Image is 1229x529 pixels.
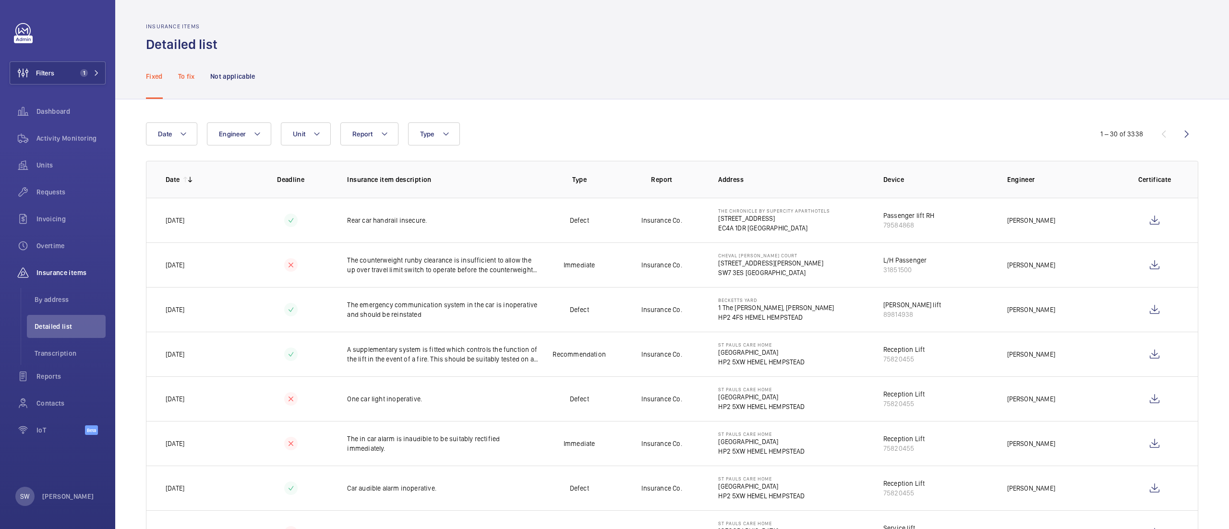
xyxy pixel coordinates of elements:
p: [DATE] [166,349,184,359]
p: The emergency communication system in the car is inoperative and should be reinstated [347,300,538,319]
span: Requests [36,187,106,197]
p: [GEOGRAPHIC_DATA] [718,481,805,491]
p: St Pauls Care home [718,342,805,348]
span: Units [36,160,106,170]
p: Cheval [PERSON_NAME] Court [718,252,823,258]
p: [GEOGRAPHIC_DATA] [718,437,805,446]
p: Car audible alarm inoperative. [347,483,538,493]
p: SW7 3ES [GEOGRAPHIC_DATA] [718,268,823,277]
span: Filters [36,68,54,78]
p: [DATE] [166,483,184,493]
p: SW [20,492,29,501]
p: Insurance item description [347,175,538,184]
p: Defect [570,394,589,404]
h1: Detailed list [146,36,223,53]
span: By address [35,295,106,304]
p: Insurance Co. [641,305,682,314]
p: Insurance Co. [641,483,682,493]
div: 79584868 [883,220,934,230]
p: HP2 5XW HEMEL HEMPSTEAD [718,357,805,367]
span: Beta [85,425,98,435]
p: HP2 5XW HEMEL HEMPSTEAD [718,446,805,456]
p: Insurance Co. [641,439,682,448]
span: Insurance items [36,268,106,277]
div: 75820455 [883,488,925,498]
span: Reports [36,372,106,381]
p: [GEOGRAPHIC_DATA] [718,392,805,402]
span: Transcription [35,349,106,358]
p: [PERSON_NAME] [1007,305,1055,314]
div: Reception Lift [883,389,925,399]
p: To fix [178,72,195,81]
div: Passenger lift RH [883,211,934,220]
div: [PERSON_NAME] lift [883,300,941,310]
p: [PERSON_NAME] [1007,216,1055,225]
p: St Pauls Care home [718,476,805,481]
p: Immediate [564,439,595,448]
div: Reception Lift [883,479,925,488]
p: [DATE] [166,305,184,314]
p: [PERSON_NAME] [1007,394,1055,404]
span: Overtime [36,241,106,251]
p: [STREET_ADDRESS] [718,214,830,223]
div: L/H Passenger [883,255,927,265]
span: Dashboard [36,107,106,116]
span: Date [158,130,172,138]
p: [GEOGRAPHIC_DATA] [718,348,805,357]
p: [STREET_ADDRESS][PERSON_NAME] [718,258,823,268]
span: Detailed list [35,322,106,331]
p: Date [166,175,180,184]
p: The counterweight runby clearance is insufficient to allow the up over travel limit switch to ope... [347,255,538,275]
div: Reception Lift [883,434,925,444]
p: Defect [570,216,589,225]
p: Rear car handrail insecure. [347,216,538,225]
span: Type [420,130,434,138]
div: 75820455 [883,354,925,364]
button: Type [408,122,460,145]
p: Defect [570,483,589,493]
p: Insurance Co. [641,216,682,225]
p: Immediate [564,260,595,270]
span: Unit [293,130,305,138]
p: EC4A 1DR [GEOGRAPHIC_DATA] [718,223,830,233]
button: Report [340,122,398,145]
p: The Chronicle by Supercity Aparthotels [718,208,830,214]
span: Report [352,130,373,138]
p: St Pauls Care home [718,431,805,437]
span: 1 [80,69,88,77]
p: [PERSON_NAME] [42,492,94,501]
span: IoT [36,425,85,435]
p: Insurance Co. [641,349,682,359]
p: [PERSON_NAME] [1007,260,1055,270]
p: [PERSON_NAME] [1007,439,1055,448]
span: Activity Monitoring [36,133,106,143]
span: Invoicing [36,214,106,224]
p: Insurance Co. [641,260,682,270]
p: [DATE] [166,216,184,225]
p: Device [883,175,992,184]
p: St Pauls Care home [718,520,805,526]
p: 1 The [PERSON_NAME], [PERSON_NAME] [718,303,834,313]
div: 1 – 30 of 3338 [1100,129,1143,139]
p: Insurance Co. [641,394,682,404]
p: [DATE] [166,394,184,404]
p: Address [718,175,868,184]
p: [PERSON_NAME] [1007,483,1055,493]
p: Type [545,175,614,184]
p: HP2 5XW HEMEL HEMPSTEAD [718,491,805,501]
button: Unit [281,122,331,145]
span: Engineer [219,130,246,138]
p: Report [627,175,697,184]
button: Date [146,122,197,145]
p: One car light inoperative. [347,394,538,404]
span: Contacts [36,398,106,408]
p: A supplementary system is fitted which controls the function of the lift in the event of a fire. ... [347,345,538,364]
button: Engineer [207,122,271,145]
p: Deadline [256,175,325,184]
button: Filters1 [10,61,106,84]
p: [DATE] [166,439,184,448]
p: Becketts Yard [718,297,834,303]
p: Certificate [1131,175,1179,184]
h2: Insurance items [146,23,223,30]
p: Engineer [1007,175,1116,184]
